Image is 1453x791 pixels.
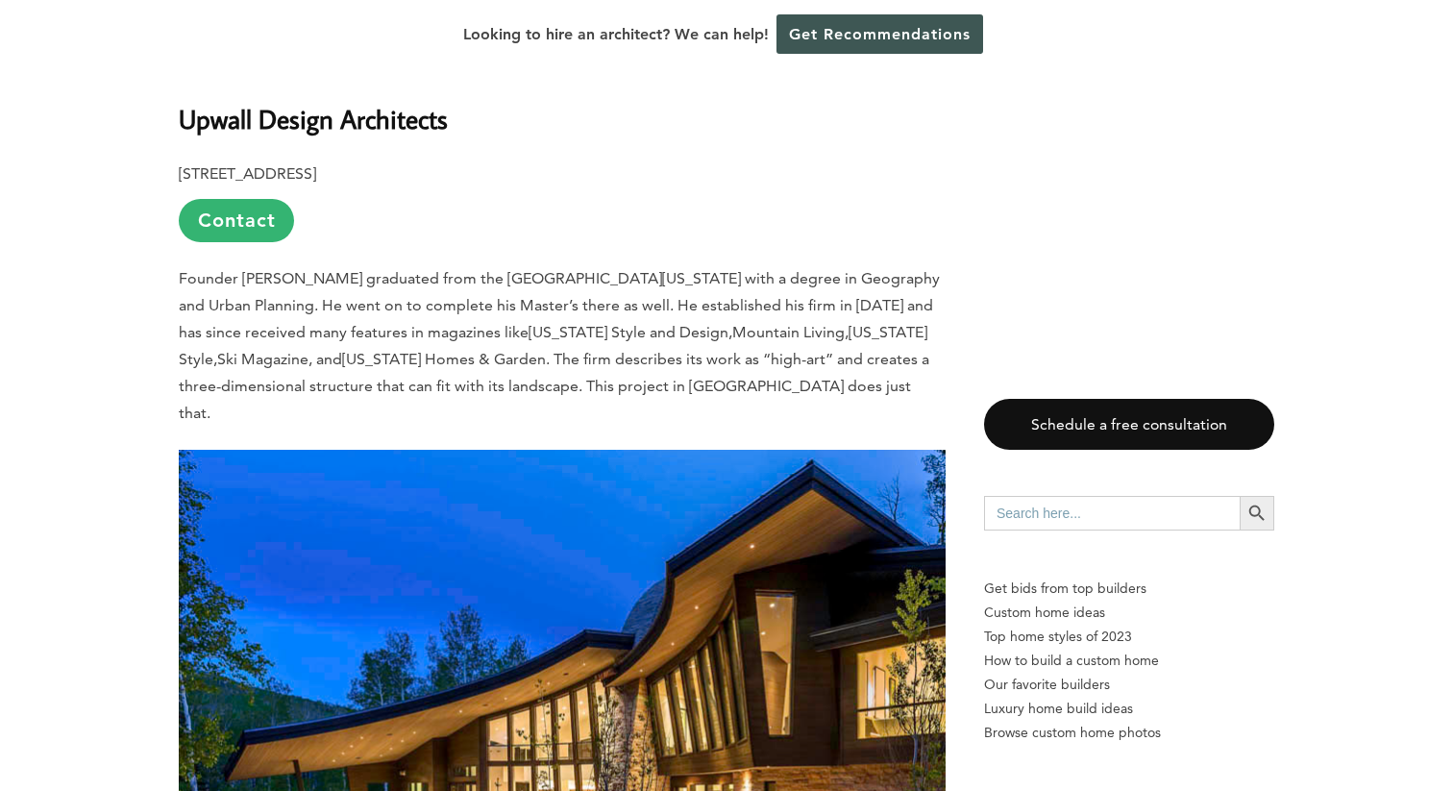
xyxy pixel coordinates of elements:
span: [US_STATE] Homes & Garden [342,350,546,368]
svg: Search [1246,503,1268,524]
span: Founder [PERSON_NAME] graduated from the [GEOGRAPHIC_DATA][US_STATE] with a degree in Geography a... [179,269,940,341]
a: Our favorite builders [984,673,1274,697]
input: Search here... [984,496,1240,531]
a: Custom home ideas [984,601,1274,625]
a: Contact [179,199,294,242]
span: Ski Magazine [217,350,308,368]
p: Get bids from top builders [984,577,1274,601]
span: Mountain Living [732,323,845,341]
span: . The firm describes its work as “high-art” and creates a three-dimensional structure that can fi... [179,350,929,422]
span: [US_STATE] Style and Design [529,323,728,341]
a: How to build a custom home [984,649,1274,673]
a: Luxury home build ideas [984,697,1274,721]
b: Upwall Design Architects [179,102,448,136]
a: Top home styles of 2023 [984,625,1274,649]
a: Get Recommendations [776,14,983,54]
a: Browse custom home photos [984,721,1274,745]
span: , and [308,350,342,368]
span: , [213,350,217,368]
span: , [845,323,849,341]
span: , [728,323,732,341]
a: Schedule a free consultation [984,399,1274,450]
b: [STREET_ADDRESS] [179,164,316,183]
